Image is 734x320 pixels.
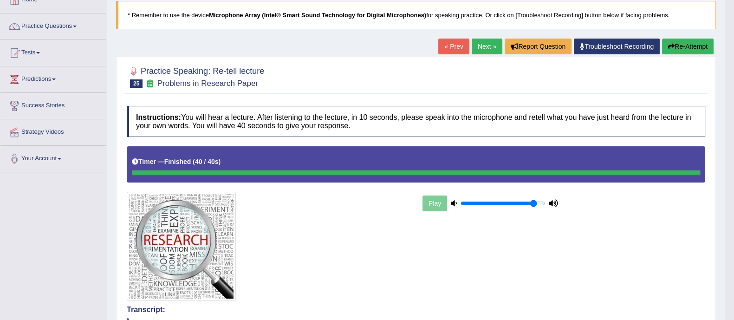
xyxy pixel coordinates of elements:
[0,66,106,90] a: Predictions
[127,65,264,88] h2: Practice Speaking: Re-tell lecture
[219,158,221,165] b: )
[0,119,106,143] a: Strategy Videos
[193,158,195,165] b: (
[505,39,572,54] button: Report Question
[209,12,426,19] b: Microphone Array (Intel® Smart Sound Technology for Digital Microphones)
[574,39,660,54] a: Troubleshoot Recording
[0,146,106,169] a: Your Account
[136,113,181,121] b: Instructions:
[130,79,143,88] span: 25
[195,158,219,165] b: 40 / 40s
[164,158,191,165] b: Finished
[127,106,705,137] h4: You will hear a lecture. After listening to the lecture, in 10 seconds, please speak into the mic...
[116,1,716,29] blockquote: * Remember to use the device for speaking practice. Or click on [Troubleshoot Recording] button b...
[132,158,221,165] h5: Timer —
[157,79,258,88] small: Problems in Research Paper
[145,79,155,88] small: Exam occurring question
[0,13,106,37] a: Practice Questions
[0,93,106,116] a: Success Stories
[0,40,106,63] a: Tests
[127,306,705,314] h4: Transcript:
[472,39,502,54] a: Next »
[662,39,714,54] button: Re-Attempt
[438,39,469,54] a: « Prev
